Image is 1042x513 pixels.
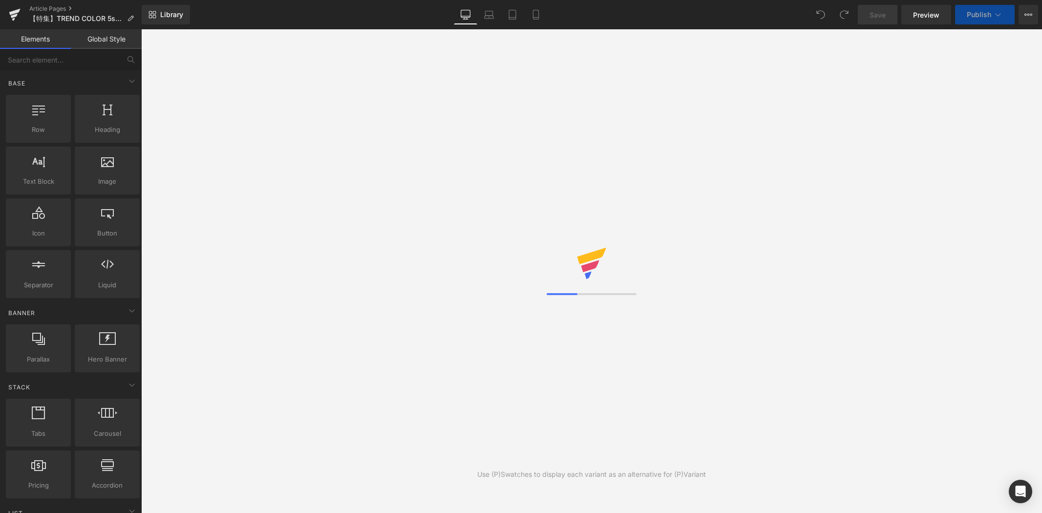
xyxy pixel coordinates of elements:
[7,308,36,318] span: Banner
[834,5,854,24] button: Redo
[1009,480,1032,503] div: Open Intercom Messenger
[913,10,939,20] span: Preview
[501,5,524,24] a: Tablet
[142,5,190,24] a: New Library
[160,10,183,19] span: Library
[1019,5,1038,24] button: More
[78,125,137,135] span: Heading
[78,228,137,238] span: Button
[29,15,123,22] span: 【特集】TREND COLOR 5style
[901,5,951,24] a: Preview
[78,280,137,290] span: Liquid
[78,354,137,364] span: Hero Banner
[524,5,548,24] a: Mobile
[78,428,137,439] span: Carousel
[9,280,68,290] span: Separator
[955,5,1015,24] button: Publish
[9,176,68,187] span: Text Block
[811,5,830,24] button: Undo
[78,480,137,491] span: Accordion
[9,428,68,439] span: Tabs
[9,480,68,491] span: Pricing
[78,176,137,187] span: Image
[9,354,68,364] span: Parallax
[9,125,68,135] span: Row
[29,5,142,13] a: Article Pages
[71,29,142,49] a: Global Style
[7,79,26,88] span: Base
[967,11,991,19] span: Publish
[454,5,477,24] a: Desktop
[870,10,886,20] span: Save
[9,228,68,238] span: Icon
[477,469,706,480] div: Use (P)Swatches to display each variant as an alternative for (P)Variant
[477,5,501,24] a: Laptop
[7,383,31,392] span: Stack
